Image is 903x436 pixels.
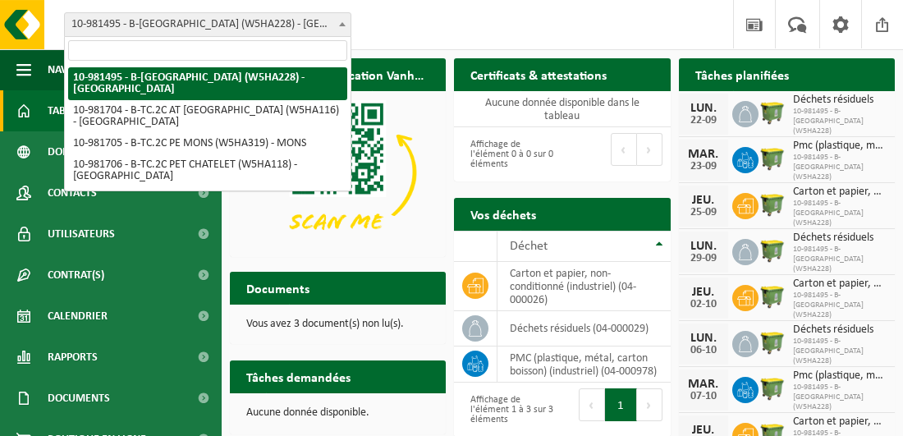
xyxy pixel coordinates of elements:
[68,133,347,154] li: 10-981705 - B-TC.2C PE MONS (W5HA319) - MONS
[64,12,351,37] span: 10-981495 - B-ST GARE MARCHIENNE AU PONT (W5HA228) - MARCHIENNE-AU-PONT
[48,131,173,172] span: Données de l'entrepr...
[793,383,887,412] span: 10-981495 - B-[GEOGRAPHIC_DATA] (W5HA228)
[687,240,720,253] div: LUN.
[687,207,720,218] div: 25-09
[510,240,548,253] span: Déchet
[48,172,97,213] span: Contacts
[637,388,662,421] button: Next
[793,324,887,337] span: Déchets résiduels
[48,337,98,378] span: Rapports
[759,236,786,264] img: WB-1100-HPE-GN-51
[246,407,429,419] p: Aucune donnée disponible.
[793,153,887,182] span: 10-981495 - B-[GEOGRAPHIC_DATA] (W5HA228)
[793,245,887,274] span: 10-981495 - B-[GEOGRAPHIC_DATA] (W5HA228)
[687,253,720,264] div: 29-09
[48,378,110,419] span: Documents
[611,133,637,166] button: Previous
[462,131,554,177] div: Affichage de l'élément 0 à 0 sur 0 éléments
[687,115,720,126] div: 22-09
[230,272,326,304] h2: Documents
[48,49,108,90] span: Navigation
[68,154,347,187] li: 10-981706 - B-TC.2C PET CHATELET (W5HA118) - [GEOGRAPHIC_DATA]
[793,199,887,228] span: 10-981495 - B-[GEOGRAPHIC_DATA] (W5HA228)
[793,232,887,245] span: Déchets résiduels
[793,107,887,136] span: 10-981495 - B-[GEOGRAPHIC_DATA] (W5HA228)
[48,296,108,337] span: Calendrier
[48,255,104,296] span: Contrat(s)
[679,58,805,90] h2: Tâches planifiées
[687,102,720,115] div: LUN.
[497,262,670,311] td: carton et papier, non-conditionné (industriel) (04-000026)
[48,90,136,131] span: Tableau de bord
[759,374,786,402] img: WB-1100-HPE-GN-51
[687,345,720,356] div: 06-10
[687,286,720,299] div: JEU.
[793,337,887,366] span: 10-981495 - B-[GEOGRAPHIC_DATA] (W5HA228)
[793,369,887,383] span: Pmc (plastique, métal, carton boisson) (industriel)
[759,190,786,218] img: WB-1100-HPE-GN-51
[687,332,720,345] div: LUN.
[454,198,552,230] h2: Vos déchets
[759,99,786,126] img: WB-1100-HPE-GN-51
[793,140,887,153] span: Pmc (plastique, métal, carton boisson) (industriel)
[65,13,351,36] span: 10-981495 - B-ST GARE MARCHIENNE AU PONT (W5HA228) - MARCHIENNE-AU-PONT
[48,213,115,255] span: Utilisateurs
[759,328,786,356] img: WB-1100-HPE-GN-51
[793,94,887,107] span: Déchets résiduels
[687,299,720,310] div: 02-10
[454,58,623,90] h2: Certificats & attestations
[454,91,670,127] td: Aucune donnée disponible dans le tableau
[793,415,887,429] span: Carton et papier, non-conditionné (industriel)
[637,133,662,166] button: Next
[68,100,347,133] li: 10-981704 - B-TC.2C AT [GEOGRAPHIC_DATA] (W5HA116) - [GEOGRAPHIC_DATA]
[230,360,367,392] h2: Tâches demandées
[68,67,347,100] li: 10-981495 - B-[GEOGRAPHIC_DATA] (W5HA228) - [GEOGRAPHIC_DATA]
[246,319,429,330] p: Vous avez 3 document(s) non lu(s).
[687,378,720,391] div: MAR.
[687,194,720,207] div: JEU.
[687,148,720,161] div: MAR.
[793,291,887,320] span: 10-981495 - B-[GEOGRAPHIC_DATA] (W5HA228)
[793,186,887,199] span: Carton et papier, non-conditionné (industriel)
[462,387,554,433] div: Affichage de l'élément 1 à 3 sur 3 éléments
[759,145,786,172] img: WB-1100-HPE-GN-51
[497,311,670,347] td: déchets résiduels (04-000029)
[579,388,605,421] button: Previous
[605,388,637,421] button: 1
[793,278,887,291] span: Carton et papier, non-conditionné (industriel)
[687,391,720,402] div: 07-10
[759,282,786,310] img: WB-1100-HPE-GN-51
[497,347,670,383] td: PMC (plastique, métal, carton boisson) (industriel) (04-000978)
[687,161,720,172] div: 23-09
